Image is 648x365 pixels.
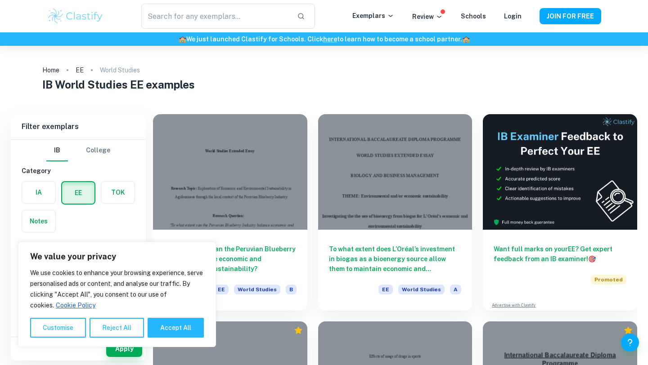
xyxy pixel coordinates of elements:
h6: To what extent does L’Oréal’s investment in biogas as a bioenergy source allow them to maintain e... [329,244,462,274]
div: Premium [624,326,633,335]
button: College [86,140,110,161]
a: Want full marks on yourEE? Get expert feedback from an IB examiner!PromotedAdvertise with Clastify [483,114,637,311]
span: World Studies [234,285,280,294]
img: Thumbnail [483,114,637,230]
h6: Filter exemplars [11,114,146,139]
p: Exemplars [352,11,394,21]
span: EE [378,285,393,294]
span: 🏫 [179,36,186,43]
img: Clastify logo [47,7,104,25]
p: World Studies [100,65,140,75]
h6: Category [22,166,135,176]
button: TOK [101,182,135,203]
a: Schools [461,13,486,20]
button: Help and Feedback [621,334,639,352]
span: B [286,285,297,294]
span: 🎯 [588,255,596,263]
p: We use cookies to enhance your browsing experience, serve personalised ads or content, and analys... [30,267,204,311]
span: World Studies [398,285,445,294]
a: here [323,36,337,43]
a: Login [504,13,522,20]
div: We value your privacy [18,242,216,347]
button: Apply [106,341,142,357]
button: Reject All [90,318,144,338]
h6: To what extent can the Peruvian Blueberry Industry balance economic and environmental sustainabil... [164,244,297,274]
button: EE [62,182,94,204]
a: To what extent does L’Oréal’s investment in biogas as a bioenergy source allow them to maintain e... [318,114,472,311]
button: IB [46,140,68,161]
button: Customise [30,318,86,338]
a: To what extent can the Peruvian Blueberry Industry balance economic and environmental sustainabil... [153,114,307,311]
div: Premium [294,326,303,335]
span: A [450,285,461,294]
button: IA [22,182,55,203]
p: Review [412,12,443,22]
a: Cookie Policy [55,301,96,309]
p: We value your privacy [30,251,204,262]
h6: We just launched Clastify for Schools. Click to learn how to become a school partner. [2,34,646,44]
button: Accept All [148,318,204,338]
button: Notes [22,210,55,232]
a: Advertise with Clastify [492,302,535,308]
span: 🏫 [462,36,470,43]
span: Promoted [591,275,626,285]
h6: Want full marks on your EE ? Get expert feedback from an IB examiner! [494,244,626,264]
button: JOIN FOR FREE [540,8,601,24]
span: EE [214,285,229,294]
h1: IB World Studies EE examples [42,76,606,93]
a: Home [42,64,59,76]
input: Search for any exemplars... [141,4,290,29]
a: EE [76,64,84,76]
div: Filter type choice [46,140,110,161]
